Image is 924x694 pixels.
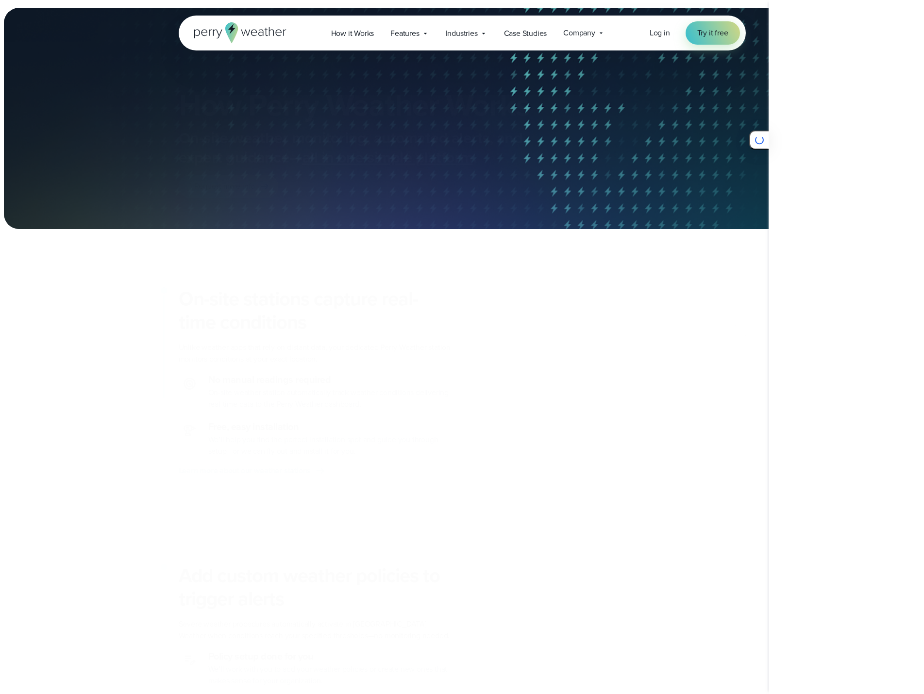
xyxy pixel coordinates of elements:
[331,28,374,39] span: How it Works
[697,27,728,39] span: Try it free
[563,27,595,39] span: Company
[686,21,740,45] a: Try it free
[496,23,555,43] a: Case Studies
[446,28,478,39] span: Industries
[323,23,383,43] a: How it Works
[650,27,670,39] a: Log in
[650,27,670,38] span: Log in
[504,28,547,39] span: Case Studies
[390,28,419,39] span: Features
